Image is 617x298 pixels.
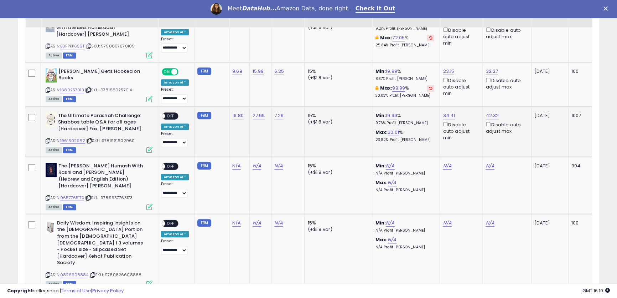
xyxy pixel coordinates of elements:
a: N/A [388,236,396,243]
div: Disable auto adjust max [486,76,525,90]
p: 9.21% Profit [PERSON_NAME] [375,26,434,31]
span: All listings currently available for purchase on Amazon [46,52,62,59]
div: 15% [307,112,367,119]
b: Min: [375,68,386,75]
a: 965776517X [60,195,84,201]
span: All listings currently available for purchase on Amazon [46,96,62,102]
a: 19.99 [386,68,397,75]
b: Max: [380,85,393,91]
a: B0FPKK6S6T [60,43,84,49]
div: [DATE] [534,112,563,119]
span: FBM [63,204,76,210]
a: N/A [443,219,451,227]
a: N/A [253,162,261,170]
a: 32.27 [486,68,498,75]
span: OFF [165,113,176,119]
div: 100 [571,68,593,75]
div: Amazon AI * [161,231,189,237]
span: | SKU: 9798897670109 [85,43,135,49]
div: ASIN: [46,18,152,57]
div: [DATE] [534,163,563,169]
a: N/A [388,179,396,186]
div: Preset: [161,37,189,53]
b: Max: [380,34,393,41]
div: (+$1.8 var) [307,119,367,125]
div: 15% [307,163,367,169]
div: ASIN: [46,112,152,152]
a: N/A [386,162,394,170]
img: 516XU0+F9tL._SL40_.jpg [46,68,57,82]
p: N/A Profit [PERSON_NAME] [375,228,434,233]
a: 27.99 [253,112,265,119]
b: Days are Coming: Preparing for life with the Beis Hamikdash [Hardcover] [PERSON_NAME] [56,18,143,40]
strong: Copyright [7,287,33,294]
i: Revert to store-level Max Markup [429,86,432,90]
a: 16.80 [232,112,244,119]
b: Max: [375,179,388,186]
p: N/A Profit [PERSON_NAME] [375,188,434,193]
div: Meet Amazon Data, done right. [228,5,350,12]
a: 42.32 [486,112,499,119]
div: Disable auto adjust max [486,26,525,40]
p: 30.03% Profit [PERSON_NAME] [375,93,434,98]
a: N/A [443,162,451,170]
span: All listings currently available for purchase on Amazon [46,147,62,153]
div: Preset: [161,87,189,103]
div: % [375,68,434,81]
div: Amazon AI * [161,29,189,35]
div: % [375,85,434,98]
small: FBM [197,67,211,75]
span: All listings currently available for purchase on Amazon [46,204,62,210]
div: Preset: [161,239,189,255]
a: 99.99 [392,85,405,92]
a: 60.01 [388,129,399,136]
div: 100 [571,220,593,226]
small: FBM [197,219,211,227]
a: N/A [232,219,241,227]
a: Terms of Use [61,287,91,294]
img: 41xze1ZdpbL._SL40_.jpg [46,163,57,177]
a: 19.99 [386,112,397,119]
small: FBM [197,162,211,170]
div: 15% [307,220,367,226]
a: N/A [274,219,283,227]
a: 6.25 [274,68,284,75]
b: Min: [375,219,386,226]
small: FBM [197,112,211,119]
a: N/A [274,162,283,170]
i: Revert to store-level Max Markup [429,36,432,40]
div: seller snap | | [7,288,124,294]
div: % [375,35,434,48]
span: | SKU: 9781680257014 [85,87,132,93]
div: (+$1.8 var) [307,226,367,233]
span: FBM [63,96,76,102]
div: % [375,112,434,126]
a: Privacy Policy [92,287,124,294]
b: Daily Wisdom: Inspiring insights on the [DEMOGRAPHIC_DATA] Portion from the [DEMOGRAPHIC_DATA] [D... [57,220,144,268]
div: % [375,129,434,142]
i: DataHub... [242,5,276,12]
b: Min: [375,162,386,169]
i: This overrides the store level max markup for this listing [375,35,378,40]
div: Disable auto adjust min [443,26,477,46]
img: Profile image for Georgie [211,3,222,15]
div: [DATE] [534,220,563,226]
i: This overrides the store level max markup for this listing [375,86,378,90]
a: 0826608884 [60,272,88,278]
a: 1961602962 [60,138,85,144]
p: 23.82% Profit [PERSON_NAME] [375,137,434,142]
img: 41v47w2+HJL._SL40_.jpg [46,112,56,127]
div: 1007 [571,112,593,119]
span: OFF [177,69,189,75]
a: 72.05 [392,34,405,41]
span: FBM [63,52,76,59]
div: Disable auto adjust min [443,76,477,97]
span: OFF [165,220,176,226]
div: [DATE] [534,68,563,75]
div: 15% [307,68,367,75]
span: ON [162,69,171,75]
p: 9.76% Profit [PERSON_NAME] [375,121,434,126]
div: (+$1.8 var) [307,169,367,176]
b: The [PERSON_NAME] Humash With Rashi and [PERSON_NAME] (Hebrew and English Edition) [Hardcover] [P... [58,163,145,191]
a: N/A [232,162,241,170]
